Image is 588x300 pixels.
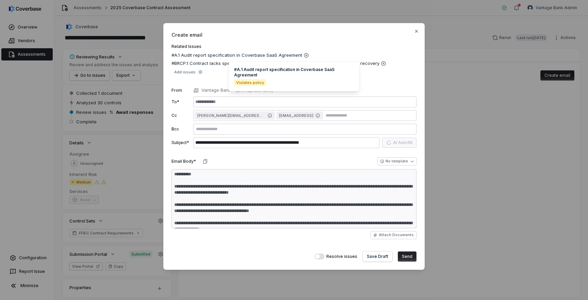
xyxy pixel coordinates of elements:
[171,159,196,164] label: Email Body*
[371,231,416,239] button: Attach Documents
[171,31,416,38] span: Create email
[363,251,392,262] button: Save Draft
[315,254,324,259] button: Resolve issues
[171,113,191,118] label: Cc
[171,68,205,76] button: Add issues
[197,113,265,118] span: [PERSON_NAME][EMAIL_ADDRESS][PERSON_NAME][DOMAIN_NAME]
[201,87,276,94] p: Vantage Bank <[EMAIL_ADDRESS]>
[279,113,313,118] span: [EMAIL_ADDRESS]
[171,44,416,49] label: Related Issues
[171,60,379,67] span: #BRCP.1 Contract lacks specific provisions for backup, records protection, and disaster recovery
[171,52,302,59] span: #A.1 Audit report specification in Coverbase SaaS Agreement
[171,140,191,145] label: Subject*
[234,67,354,78] span: #A.1 Audit report specification in Coverbase SaaS Agreement
[234,79,266,86] span: Violates policy
[398,251,416,262] button: Send
[379,232,414,237] span: Attach Documents
[171,88,191,93] label: From
[326,254,357,259] span: Resolve issues
[171,126,191,132] label: Bcc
